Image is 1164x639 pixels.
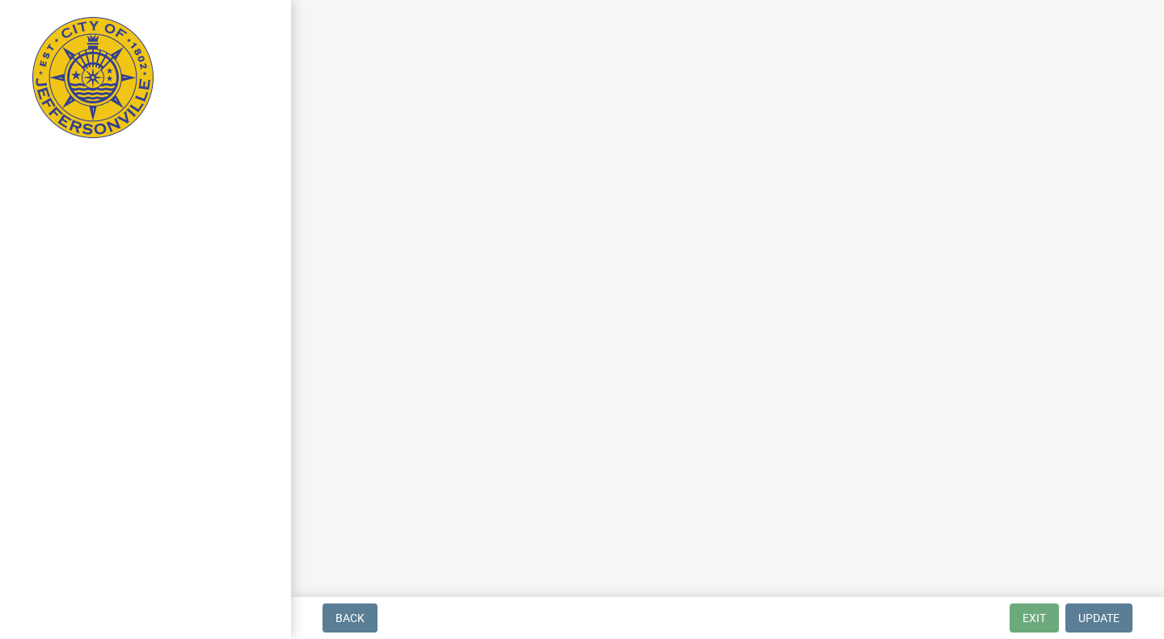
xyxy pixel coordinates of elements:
[32,17,154,138] img: City of Jeffersonville, Indiana
[323,603,377,633] button: Back
[1010,603,1059,633] button: Exit
[1065,603,1132,633] button: Update
[1078,612,1120,624] span: Update
[335,612,365,624] span: Back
